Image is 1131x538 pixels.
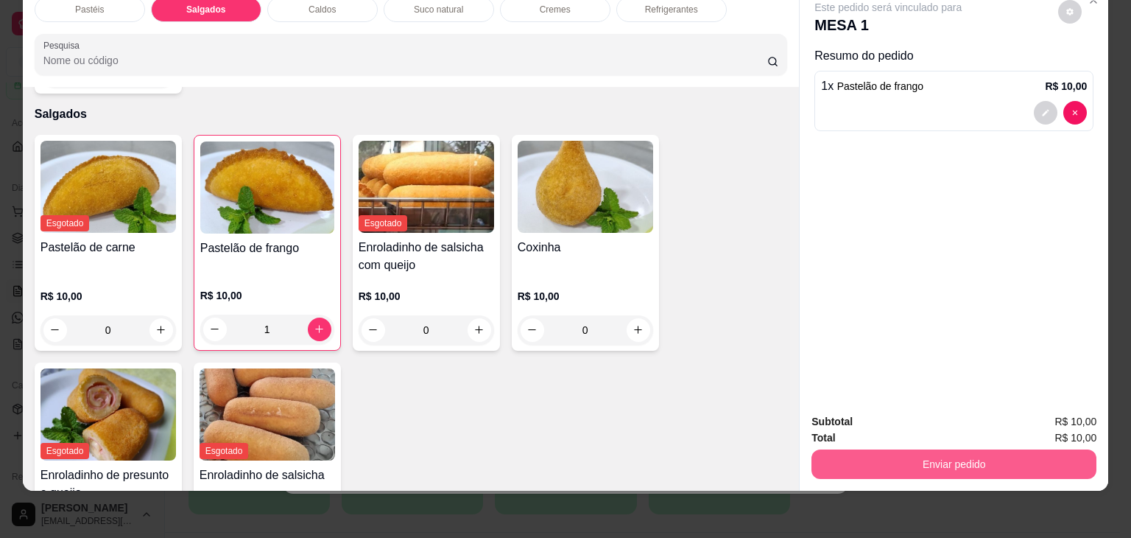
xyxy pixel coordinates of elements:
[309,4,336,15] p: Caldos
[308,318,331,341] button: increase-product-quantity
[40,368,176,461] img: product-image
[837,80,924,92] span: Pastelão de frango
[468,318,491,342] button: increase-product-quantity
[40,239,176,256] h4: Pastelão de carne
[186,4,225,15] p: Salgados
[149,318,173,342] button: increase-product-quantity
[200,240,334,257] h4: Pastelão de frango
[359,141,494,233] img: product-image
[40,141,176,233] img: product-image
[821,77,923,95] p: 1 x
[43,53,767,68] input: Pesquisa
[811,432,835,444] strong: Total
[1045,79,1087,94] p: R$ 10,00
[200,368,335,461] img: product-image
[359,289,494,304] p: R$ 10,00
[200,288,334,303] p: R$ 10,00
[1054,430,1096,446] span: R$ 10,00
[40,215,90,231] span: Esgotado
[414,4,463,15] p: Suco natural
[40,443,90,459] span: Esgotado
[521,318,544,342] button: decrease-product-quantity
[540,4,571,15] p: Cremes
[362,318,385,342] button: decrease-product-quantity
[1034,101,1057,125] button: decrease-product-quantity
[518,141,653,233] img: product-image
[40,289,176,304] p: R$ 10,00
[1063,101,1087,125] button: decrease-product-quantity
[200,142,334,234] img: product-image
[200,467,335,484] h4: Enroladinho de salsicha
[40,467,176,502] h4: Enroladinho de presunto e queijo
[359,239,494,274] h4: Enroladinho de salsicha com queijo
[811,450,1096,479] button: Enviar pedido
[811,416,853,427] strong: Subtotal
[200,443,249,459] span: Esgotado
[35,105,788,123] p: Salgados
[518,239,653,256] h4: Coxinha
[814,47,1093,65] p: Resumo do pedido
[645,4,698,15] p: Refrigerantes
[814,15,962,35] p: MESA 1
[43,318,67,342] button: decrease-product-quantity
[359,215,408,231] span: Esgotado
[1054,413,1096,430] span: R$ 10,00
[627,318,650,342] button: increase-product-quantity
[518,289,653,304] p: R$ 10,00
[75,4,104,15] p: Pastéis
[203,318,227,341] button: decrease-product-quantity
[43,39,85,52] label: Pesquisa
